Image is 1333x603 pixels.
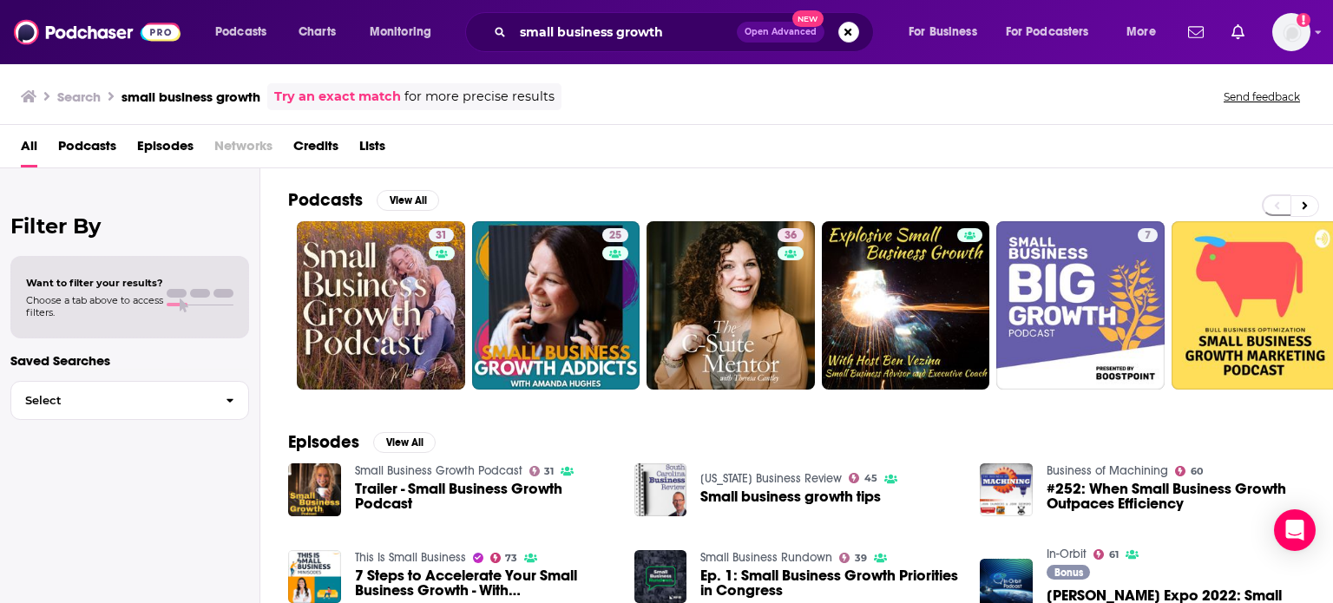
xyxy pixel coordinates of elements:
[1272,13,1310,51] button: Show profile menu
[288,550,341,603] img: 7 Steps to Accelerate Your Small Business Growth - With Amy Porterfield
[288,431,359,453] h2: Episodes
[26,277,163,289] span: Want to filter your results?
[839,553,867,563] a: 39
[1047,547,1087,561] a: In-Orbit
[288,189,439,211] a: PodcastsView All
[1114,18,1178,46] button: open menu
[203,18,289,46] button: open menu
[274,87,401,107] a: Try an exact match
[355,568,614,598] a: 7 Steps to Accelerate Your Small Business Growth - With Amy Porterfield
[1047,482,1305,511] a: #252: When Small Business Growth Outpaces Efficiency
[21,132,37,167] a: All
[1225,17,1251,47] a: Show notifications dropdown
[778,228,804,242] a: 36
[1109,551,1119,559] span: 61
[1191,468,1203,475] span: 60
[137,132,194,167] span: Episodes
[505,554,517,562] span: 73
[214,132,273,167] span: Networks
[700,550,832,565] a: Small Business Rundown
[700,471,842,486] a: South Carolina Business Review
[57,88,101,105] h3: Search
[602,228,628,242] a: 25
[436,227,447,245] span: 31
[700,489,881,504] a: Small business growth tips
[1138,228,1158,242] a: 7
[996,221,1165,390] a: 7
[634,550,687,603] img: Ep. 1: Small Business Growth Priorities in Congress
[647,221,815,390] a: 36
[373,432,436,453] button: View All
[14,16,181,49] img: Podchaser - Follow, Share and Rate Podcasts
[355,550,466,565] a: This Is Small Business
[1272,13,1310,51] span: Logged in as Bcprpro33
[1126,20,1156,44] span: More
[1297,13,1310,27] svg: Add a profile image
[358,18,454,46] button: open menu
[737,22,824,43] button: Open AdvancedNew
[404,87,555,107] span: for more precise results
[288,431,436,453] a: EpisodesView All
[700,568,959,598] a: Ep. 1: Small Business Growth Priorities in Congress
[215,20,266,44] span: Podcasts
[299,20,336,44] span: Charts
[980,463,1033,516] img: #252: When Small Business Growth Outpaces Efficiency
[10,352,249,369] p: Saved Searches
[1145,227,1151,245] span: 7
[529,466,555,476] a: 31
[745,28,817,36] span: Open Advanced
[1093,549,1119,560] a: 61
[355,568,614,598] span: 7 Steps to Accelerate Your Small Business Growth - With [PERSON_NAME]
[864,475,877,482] span: 45
[1272,13,1310,51] img: User Profile
[1047,463,1168,478] a: Business of Machining
[293,132,338,167] a: Credits
[792,10,824,27] span: New
[490,553,518,563] a: 73
[287,18,346,46] a: Charts
[909,20,977,44] span: For Business
[377,190,439,211] button: View All
[472,221,640,390] a: 25
[849,473,877,483] a: 45
[370,20,431,44] span: Monitoring
[11,395,212,406] span: Select
[896,18,999,46] button: open menu
[634,463,687,516] img: Small business growth tips
[609,227,621,245] span: 25
[995,18,1114,46] button: open menu
[10,381,249,420] button: Select
[429,228,454,242] a: 31
[58,132,116,167] a: Podcasts
[513,18,737,46] input: Search podcasts, credits, & more...
[10,213,249,239] h2: Filter By
[1181,17,1211,47] a: Show notifications dropdown
[359,132,385,167] a: Lists
[1274,509,1316,551] div: Open Intercom Messenger
[1054,567,1083,578] span: Bonus
[1218,89,1305,104] button: Send feedback
[121,88,260,105] h3: small business growth
[355,482,614,511] span: Trailer - Small Business Growth Podcast
[855,554,867,562] span: 39
[288,189,363,211] h2: Podcasts
[1175,466,1203,476] a: 60
[785,227,797,245] span: 36
[288,463,341,516] img: Trailer - Small Business Growth Podcast
[26,294,163,318] span: Choose a tab above to access filters.
[1006,20,1089,44] span: For Podcasters
[355,463,522,478] a: Small Business Growth Podcast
